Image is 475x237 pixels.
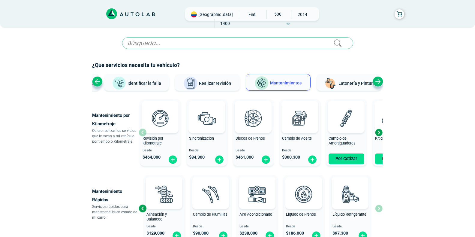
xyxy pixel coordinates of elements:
img: Latonería y Pintura [323,76,337,91]
span: Kit de Repartición [375,136,405,141]
span: Desde [143,149,178,153]
span: Aire Acondicionado [239,212,272,217]
span: Desde [193,225,229,229]
span: Desde [146,225,182,229]
div: Next slide [373,76,383,87]
img: Realizar revisión [183,76,198,91]
span: $ 84,300 [189,155,205,160]
span: Desde [236,149,271,153]
img: revision_por_kilometraje-v3.svg [147,105,173,131]
span: Desde [189,149,225,153]
img: AD0BCuuxAAAAAElFTkSuQmCC [291,102,309,120]
p: Quiero realizar los servicios que le tocan a mi vehículo por tiempo o Kilometraje [92,128,139,144]
button: Mantenimientos [246,74,311,91]
span: Realizar revisión [199,81,231,86]
p: Servicios rápidos para mantener el buen estado de mi carro. [92,204,139,220]
span: $ 300,300 [282,155,300,160]
button: Kit de Repartición Por Cotizar [373,99,413,166]
input: Búsqueda... [122,37,353,49]
span: $ 238,000 [239,231,257,236]
span: Desde [282,149,318,153]
span: Discos de Frenos [236,136,265,141]
button: Cambio de Amortiguadores Por Cotizar [326,99,367,166]
button: Cambio de Aceite Desde $300,300 [280,99,320,166]
span: FIAT [242,10,263,19]
span: Mantenimientos [270,81,302,85]
span: Desde [286,225,322,229]
span: [GEOGRAPHIC_DATA] [198,11,233,17]
img: AD0BCuuxAAAAAElFTkSuQmCC [202,178,220,196]
img: fi_plus-circle2.svg [308,155,317,164]
button: Latonería y Pintura [317,74,381,91]
img: AD0BCuuxAAAAAElFTkSuQmCC [244,102,262,120]
button: Por Cotizar [375,153,411,164]
span: $ 461,000 [236,155,254,160]
div: Previous slide [138,204,147,213]
span: 2014 [292,10,313,19]
span: Alineación y Balanceo [146,212,167,222]
img: Flag of COLOMBIA [191,11,197,17]
img: aire_acondicionado-v3.svg [244,181,270,207]
img: AD0BCuuxAAAAAElFTkSuQmCC [341,178,359,196]
span: Revisión por Kilometraje [143,136,163,146]
button: Discos de Frenos Desde $461,000 [233,99,274,166]
img: correa_de_reparticion-v3.svg [382,112,404,124]
div: Next slide [374,128,383,137]
div: Previous slide [92,76,103,87]
span: Identificar la falla [128,81,161,85]
button: Revisión por Kilometraje Desde $464,000 [140,99,181,166]
p: Mantenimiento por Kilometraje [92,111,139,128]
span: $ 464,000 [143,155,161,160]
span: Líquido Refrigerante [332,212,366,217]
img: amortiguadores-v3.svg [333,105,359,131]
span: Cambio de Plumillas [193,212,227,217]
span: Desde [239,225,275,229]
img: plumillas-v3.svg [197,181,224,207]
img: AD0BCuuxAAAAAElFTkSuQmCC [337,102,355,120]
img: fi_plus-circle2.svg [215,155,224,164]
span: Sincronizacion [189,136,214,141]
h2: ¿Que servicios necesita tu vehículo? [92,61,383,69]
img: Identificar la falla [112,76,126,90]
span: 500 [267,10,288,18]
img: AD0BCuuxAAAAAElFTkSuQmCC [151,102,169,120]
img: AD0BCuuxAAAAAElFTkSuQmCC [198,102,216,120]
img: liquido_refrigerante-v3.svg [337,181,363,207]
span: $ 97,300 [332,231,348,236]
img: fi_plus-circle2.svg [261,155,271,164]
span: 1400 [215,19,236,28]
span: $ 129,000 [146,231,164,236]
span: Latonería y Pintura [338,81,375,86]
img: fi_plus-circle2.svg [168,155,178,164]
p: Mantenimiento Rápidos [92,187,139,204]
img: sincronizacion-v3.svg [194,105,220,131]
img: AD0BCuuxAAAAAElFTkSuQmCC [248,178,266,196]
span: Líquido de Frenos [286,212,316,217]
span: Cambio de Aceite [282,136,312,141]
img: AD0BCuuxAAAAAElFTkSuQmCC [155,178,173,196]
img: Mantenimientos [254,76,269,90]
span: Desde [332,225,368,229]
button: Sincronizacion Desde $84,300 [187,99,227,166]
img: AD0BCuuxAAAAAElFTkSuQmCC [295,178,313,196]
img: liquido_frenos-v3.svg [290,181,317,207]
button: Identificar la falla [104,74,169,91]
span: $ 90,000 [193,231,209,236]
span: Cambio de Amortiguadores [329,136,356,146]
span: $ 186,000 [286,231,304,236]
button: Por Cotizar [329,153,364,164]
img: alineacion_y_balanceo-v3.svg [151,181,177,207]
img: frenos2-v3.svg [240,105,266,131]
img: cambio_de_aceite-v3.svg [287,105,313,131]
button: Realizar revisión [175,74,240,91]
